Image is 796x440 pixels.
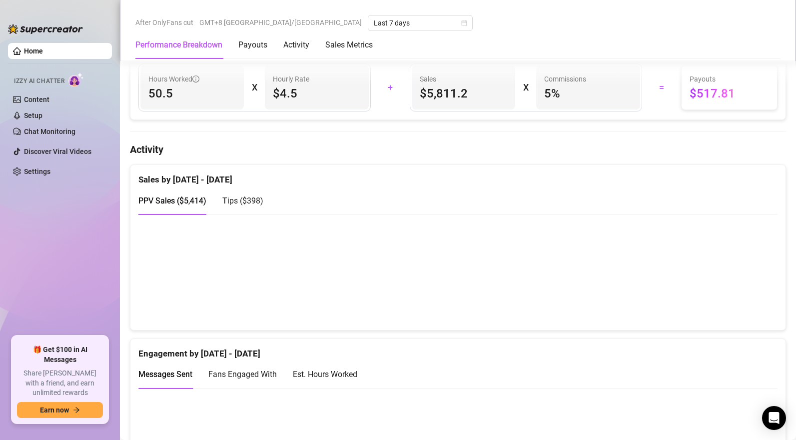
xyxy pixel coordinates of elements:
div: + [377,79,404,95]
article: Commissions [544,73,586,84]
span: Tips ( $398 ) [222,196,263,205]
div: Payouts [238,39,267,51]
span: $4.5 [273,85,360,101]
a: Home [24,47,43,55]
span: calendar [461,20,467,26]
div: Activity [283,39,309,51]
span: Izzy AI Chatter [14,76,64,86]
h4: Activity [130,142,786,156]
span: Messages Sent [138,369,192,379]
span: Fans Engaged With [208,369,277,379]
div: Sales Metrics [325,39,373,51]
span: Earn now [40,406,69,414]
a: Content [24,95,49,103]
a: Discover Viral Videos [24,147,91,155]
span: Sales [420,73,507,84]
div: X [252,79,257,95]
span: 5 % [544,85,632,101]
div: Est. Hours Worked [293,368,357,380]
div: Sales by [DATE] - [DATE] [138,165,778,186]
span: Payouts [690,73,769,84]
img: logo-BBDzfeDw.svg [8,24,83,34]
span: Last 7 days [374,15,467,30]
div: Performance Breakdown [135,39,222,51]
div: = [648,79,675,95]
span: Hours Worked [148,73,199,84]
span: PPV Sales ( $5,414 ) [138,196,206,205]
span: After OnlyFans cut [135,15,193,30]
a: Settings [24,167,50,175]
button: Earn nowarrow-right [17,402,103,418]
div: X [523,79,528,95]
span: info-circle [192,75,199,82]
span: 🎁 Get $100 in AI Messages [17,345,103,364]
a: Chat Monitoring [24,127,75,135]
article: Hourly Rate [273,73,309,84]
div: Open Intercom Messenger [762,406,786,430]
span: Share [PERSON_NAME] with a friend, and earn unlimited rewards [17,368,103,398]
span: 50.5 [148,85,236,101]
span: GMT+8 [GEOGRAPHIC_DATA]/[GEOGRAPHIC_DATA] [199,15,362,30]
img: AI Chatter [68,72,84,87]
a: Setup [24,111,42,119]
span: $5,811.2 [420,85,507,101]
span: arrow-right [73,406,80,413]
span: $517.81 [690,85,769,101]
div: Engagement by [DATE] - [DATE] [138,339,778,360]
